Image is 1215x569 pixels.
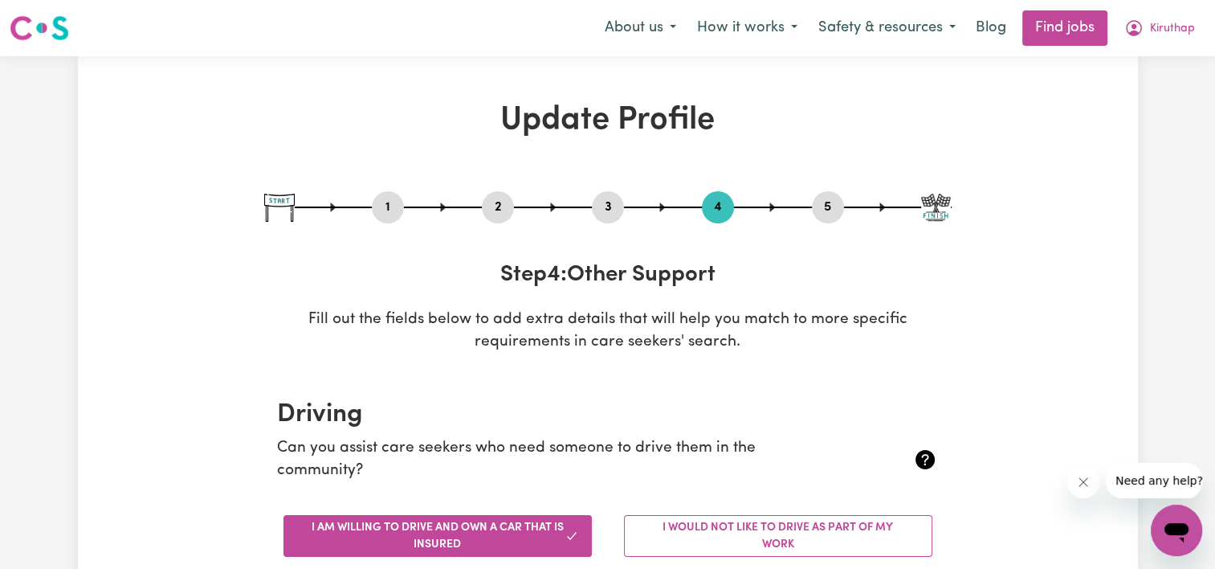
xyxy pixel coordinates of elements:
h2: Driving [277,399,939,430]
span: Kiruthap [1150,20,1195,38]
button: Go to step 4 [702,197,734,218]
h3: Step 4 : Other Support [264,262,952,289]
iframe: Close message [1067,466,1099,498]
p: Fill out the fields below to add extra details that will help you match to more specific requirem... [264,309,952,355]
button: About us [594,11,687,45]
a: Careseekers logo [10,10,69,47]
iframe: Message from company [1106,463,1202,498]
span: Need any help? [10,11,97,24]
button: Go to step 2 [482,197,514,218]
button: I am willing to drive and own a car that is insured [283,515,592,557]
p: Can you assist care seekers who need someone to drive them in the community? [277,437,829,484]
button: Go to step 3 [592,197,624,218]
button: Safety & resources [808,11,966,45]
button: Go to step 5 [812,197,844,218]
button: My Account [1114,11,1205,45]
iframe: Button to launch messaging window [1151,505,1202,556]
button: I would not like to drive as part of my work [624,515,932,557]
h1: Update Profile [264,101,952,140]
a: Find jobs [1022,10,1107,46]
button: Go to step 1 [372,197,404,218]
button: How it works [687,11,808,45]
img: Careseekers logo [10,14,69,43]
a: Blog [966,10,1016,46]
